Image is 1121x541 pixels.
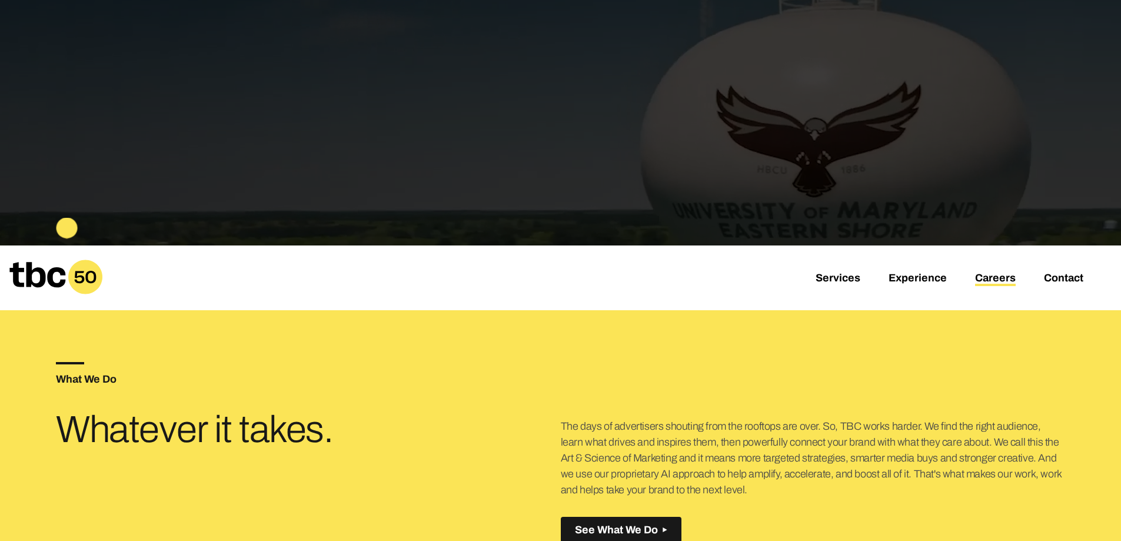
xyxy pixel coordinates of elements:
[56,413,392,447] h3: Whatever it takes.
[561,419,1065,498] p: The days of advertisers shouting from the rooftops are over. So, TBC works harder. We find the ri...
[56,374,560,384] h5: What We Do
[816,272,860,286] a: Services
[889,272,947,286] a: Experience
[1044,272,1083,286] a: Contact
[9,286,102,298] a: Home
[575,524,658,536] span: See What We Do
[975,272,1016,286] a: Careers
